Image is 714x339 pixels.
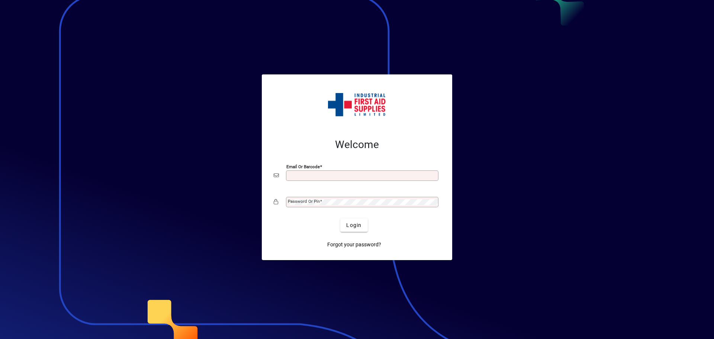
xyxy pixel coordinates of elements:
a: Forgot your password? [324,238,384,251]
mat-label: Password or Pin [288,199,320,204]
span: Login [346,221,361,229]
span: Forgot your password? [327,241,381,249]
mat-label: Email or Barcode [286,164,320,169]
button: Login [340,218,367,232]
h2: Welcome [274,138,440,151]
